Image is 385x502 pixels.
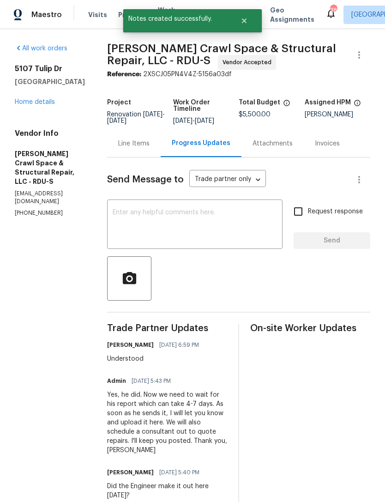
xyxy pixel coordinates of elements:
[15,99,55,105] a: Home details
[15,45,67,52] a: All work orders
[189,172,266,187] div: Trade partner only
[15,77,85,86] h5: [GEOGRAPHIC_DATA]
[107,175,184,184] span: Send Message to
[132,376,171,386] span: [DATE] 5:43 PM
[305,99,351,106] h5: Assigned HPM
[270,6,314,24] span: Geo Assignments
[173,118,214,124] span: -
[107,70,370,79] div: 2XSCJ05PN4V4Z-5156a03df
[107,99,131,106] h5: Project
[88,10,107,19] span: Visits
[229,12,259,30] button: Close
[159,468,199,477] span: [DATE] 5:40 PM
[15,129,85,138] h4: Vendor Info
[15,64,85,73] h2: 5107 Tulip Dr
[250,324,370,333] span: On-site Worker Updates
[107,111,165,124] span: Renovation
[330,6,337,15] div: 38
[107,390,227,455] div: Yes, he did. Now we need to wait for his report which can take 4-7 days. As soon as he sends it, ...
[15,190,85,206] p: [EMAIL_ADDRESS][DOMAIN_NAME]
[107,376,126,386] h6: Admin
[143,111,162,118] span: [DATE]
[159,340,199,350] span: [DATE] 6:59 PM
[118,10,147,19] span: Projects
[123,9,229,29] span: Notes created successfully.
[107,468,154,477] h6: [PERSON_NAME]
[107,354,205,363] div: Understood
[107,118,126,124] span: [DATE]
[107,324,227,333] span: Trade Partner Updates
[173,99,239,112] h5: Work Order Timeline
[107,340,154,350] h6: [PERSON_NAME]
[158,6,181,24] span: Work Orders
[107,111,165,124] span: -
[308,207,363,217] span: Request response
[173,118,192,124] span: [DATE]
[283,99,290,111] span: The total cost of line items that have been proposed by Opendoor. This sum includes line items th...
[31,10,62,19] span: Maestro
[107,43,336,66] span: [PERSON_NAME] Crawl Space & Structural Repair, LLC - RDU-S
[15,149,85,186] h5: [PERSON_NAME] Crawl Space & Structural Repair, LLC - RDU-S
[315,139,340,148] div: Invoices
[223,58,275,67] span: Vendor Accepted
[239,99,280,106] h5: Total Budget
[305,111,371,118] div: [PERSON_NAME]
[195,118,214,124] span: [DATE]
[253,139,293,148] div: Attachments
[107,71,141,78] b: Reference:
[15,209,85,217] p: [PHONE_NUMBER]
[118,139,150,148] div: Line Items
[354,99,361,111] span: The hpm assigned to this work order.
[239,111,271,118] span: $5,500.00
[172,139,230,148] div: Progress Updates
[107,482,227,500] div: Did the Engineer make it out here [DATE]?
